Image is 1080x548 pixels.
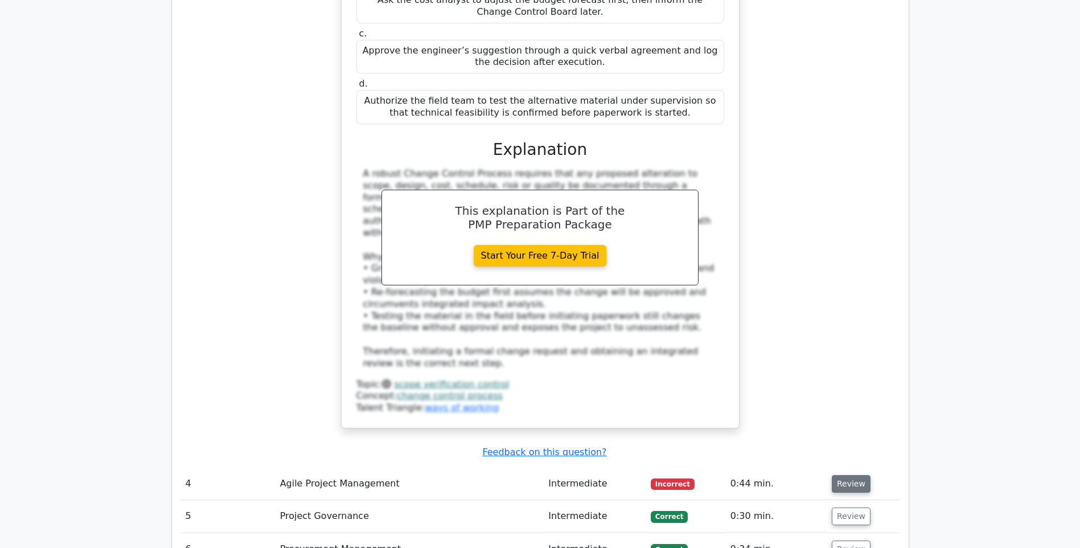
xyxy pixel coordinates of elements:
[726,468,827,500] td: 0:44 min.
[356,40,724,74] div: Approve the engineer’s suggestion through a quick verbal agreement and log the decision after exe...
[359,78,368,89] span: d.
[651,511,688,522] span: Correct
[356,390,724,402] div: Concept:
[482,447,606,457] a: Feedback on this question?
[832,508,870,525] button: Review
[181,468,276,500] td: 4
[651,479,695,490] span: Incorrect
[397,390,503,401] a: change control process
[359,28,367,39] span: c.
[425,402,499,413] a: ways of working
[276,500,544,533] td: Project Governance
[356,379,724,414] div: Talent Triangle:
[181,500,276,533] td: 5
[832,475,870,493] button: Review
[544,468,646,500] td: Intermediate
[544,500,646,533] td: Intermediate
[356,379,724,391] div: Topic:
[726,500,827,533] td: 0:30 min.
[276,468,544,500] td: Agile Project Management
[394,379,509,390] a: scope verification control
[474,245,607,267] a: Start Your Free 7-Day Trial
[363,140,717,160] h3: Explanation
[356,90,724,124] div: Authorize the field team to test the alternative material under supervision so that technical fea...
[363,168,717,370] div: A robust Change Control Process requires that any proposed alteration to scope, design, cost, sch...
